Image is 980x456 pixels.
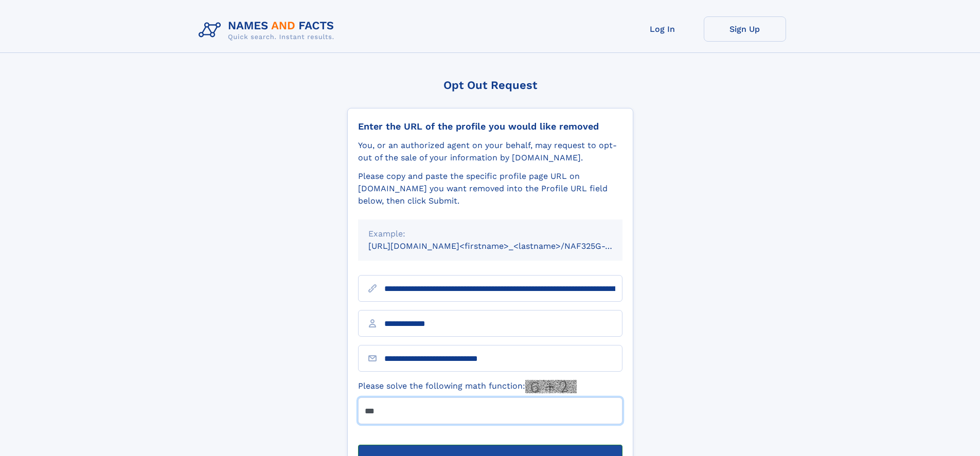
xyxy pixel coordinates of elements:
[704,16,786,42] a: Sign Up
[358,121,622,132] div: Enter the URL of the profile you would like removed
[358,170,622,207] div: Please copy and paste the specific profile page URL on [DOMAIN_NAME] you want removed into the Pr...
[358,380,577,393] label: Please solve the following math function:
[368,228,612,240] div: Example:
[194,16,343,44] img: Logo Names and Facts
[347,79,633,92] div: Opt Out Request
[621,16,704,42] a: Log In
[368,241,642,251] small: [URL][DOMAIN_NAME]<firstname>_<lastname>/NAF325G-xxxxxxxx
[358,139,622,164] div: You, or an authorized agent on your behalf, may request to opt-out of the sale of your informatio...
